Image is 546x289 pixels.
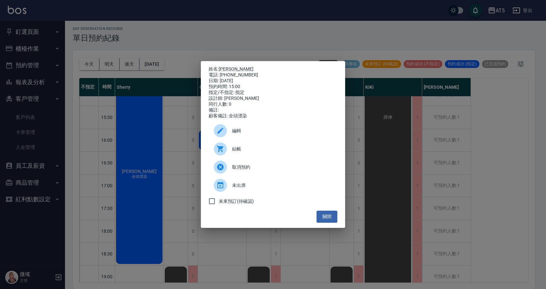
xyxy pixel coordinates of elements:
span: 未來預訂(待確認) [219,198,254,205]
span: 結帳 [232,146,332,152]
button: 關閉 [317,211,337,223]
div: 設計師: [PERSON_NAME] [209,96,337,101]
div: 日期: [DATE] [209,78,337,84]
div: 預約時間: 15:00 [209,84,337,90]
div: 顧客備註: 全頭漂染 [209,113,337,119]
a: [PERSON_NAME] [219,66,253,72]
span: 未出席 [232,182,332,189]
span: 編輯 [232,127,332,134]
div: 電話: [PHONE_NUMBER] [209,72,337,78]
a: 結帳 [209,140,337,158]
div: 編輯 [209,122,337,140]
div: 取消預約 [209,158,337,176]
div: 備註: [209,107,337,113]
div: 指定/不指定: 指定 [209,90,337,96]
div: 同行人數: 0 [209,101,337,107]
span: 取消預約 [232,164,332,171]
div: 未出席 [209,176,337,194]
p: 姓名: [209,66,337,72]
